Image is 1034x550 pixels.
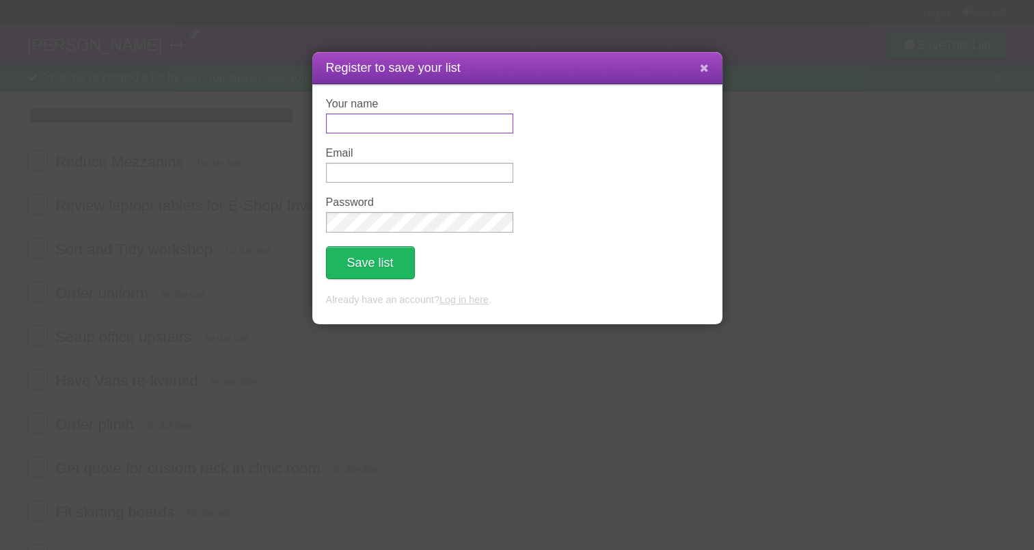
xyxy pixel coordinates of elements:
label: Your name [326,98,513,110]
a: Log in here [439,294,489,305]
p: Already have an account? . [326,293,709,308]
label: Password [326,196,513,209]
button: Save list [326,246,415,279]
h1: Register to save your list [326,59,709,77]
label: Email [326,147,513,159]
